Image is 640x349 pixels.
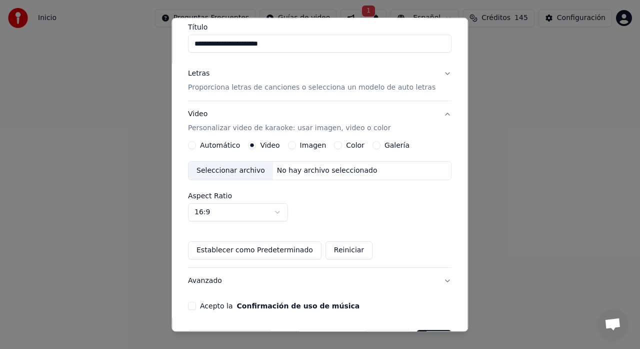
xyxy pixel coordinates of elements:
[188,24,451,31] label: Título
[237,303,360,310] button: Acepto la
[300,142,326,149] label: Imagen
[188,124,390,134] p: Personalizar video de karaoke: usar imagen, video o color
[365,330,413,348] button: Cancelar
[188,102,451,142] button: VideoPersonalizar video de karaoke: usar imagen, video o color
[273,166,381,176] div: No hay archivo seleccionado
[200,303,359,310] label: Acepto la
[188,69,209,79] div: Letras
[188,193,451,200] label: Aspect Ratio
[188,162,273,180] div: Seleccionar archivo
[188,83,435,93] p: Proporciona letras de canciones o selecciona un modelo de auto letras
[200,142,240,149] label: Automático
[188,110,390,134] div: Video
[384,142,409,149] label: Galería
[325,242,372,260] button: Reiniciar
[260,142,280,149] label: Video
[188,61,451,101] button: LetrasProporciona letras de canciones o selecciona un modelo de auto letras
[188,268,451,294] button: Avanzado
[188,242,321,260] button: Establecer como Predeterminado
[416,330,451,348] button: Crear
[346,142,365,149] label: Color
[188,142,451,268] div: VideoPersonalizar video de karaoke: usar imagen, video o color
